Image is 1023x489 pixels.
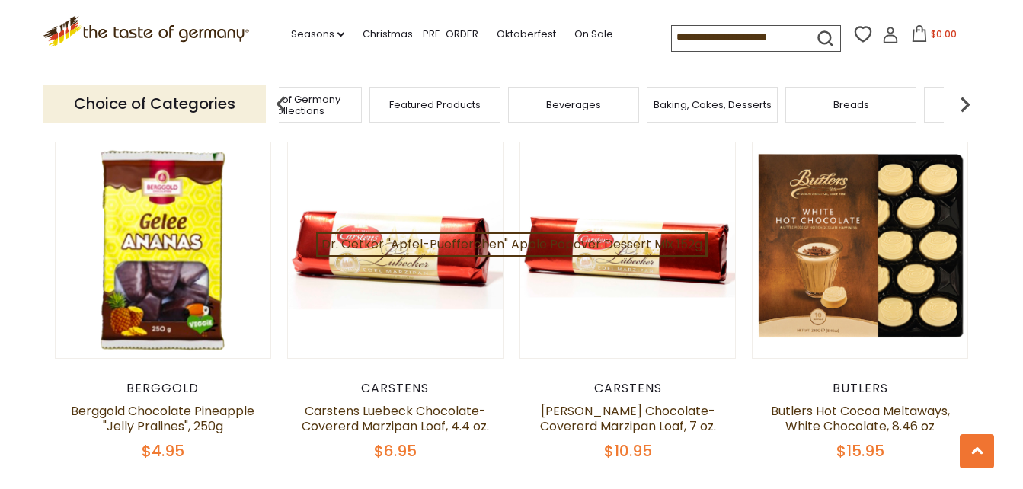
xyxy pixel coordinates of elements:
span: $0.00 [931,27,957,40]
a: [PERSON_NAME] Chocolate-Covererd Marzipan Loaf, 7 oz. [540,402,716,435]
a: On Sale [574,26,613,43]
a: Baking, Cakes, Desserts [654,99,772,110]
a: Taste of Germany Collections [235,94,357,117]
span: $4.95 [142,440,184,462]
div: Butlers [752,381,969,396]
a: Seasons [291,26,344,43]
a: Carstens Luebeck Chocolate-Covererd Marzipan Loaf, 4.4 oz. [302,402,489,435]
p: Choice of Categories [43,85,266,123]
a: Breads [833,99,869,110]
a: Featured Products [389,99,481,110]
div: Berggold [55,381,272,396]
a: Beverages [546,99,601,110]
button: $0.00 [902,25,967,48]
img: next arrow [950,89,980,120]
div: Carstens [519,381,737,396]
a: Dr. Oetker "Apfel-Puefferchen" Apple Popover Dessert Mix 152g [316,232,708,257]
img: Carstens Luebeck Chocolate-Covererd Marzipan Loaf, 4.4 oz. [288,142,504,358]
img: Carstens Luebeck Chocolate-Covererd Marzipan Loaf, 7 oz. [520,142,736,358]
img: previous arrow [266,89,296,120]
a: Butlers Hot Cocoa Meltaways, White Chocolate, 8.46 oz [771,402,950,435]
a: Christmas - PRE-ORDER [363,26,478,43]
span: $10.95 [604,440,652,462]
span: $6.95 [374,440,417,462]
div: Carstens [287,381,504,396]
img: Berggold Chocolate Pineapple "Jelly Pralines", 250g [56,142,271,358]
a: Berggold Chocolate Pineapple "Jelly Pralines", 250g [71,402,254,435]
span: $15.95 [836,440,884,462]
a: Oktoberfest [497,26,556,43]
img: Butlers Hot Cocoa Meltaways, White Chocolate, 8.46 oz [753,142,968,358]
